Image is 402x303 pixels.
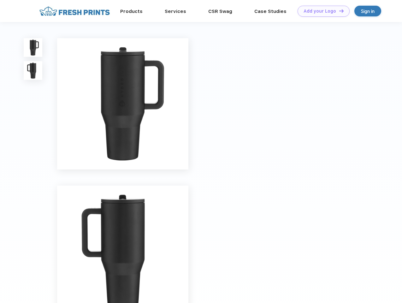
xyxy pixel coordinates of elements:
div: Sign in [361,8,375,15]
a: Products [120,9,143,14]
img: func=resize&h=100 [24,61,42,80]
a: Sign in [354,6,381,16]
img: fo%20logo%202.webp [38,6,112,17]
div: Add your Logo [304,9,336,14]
img: DT [339,9,344,13]
img: func=resize&h=640 [57,38,188,169]
img: func=resize&h=100 [24,38,42,57]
